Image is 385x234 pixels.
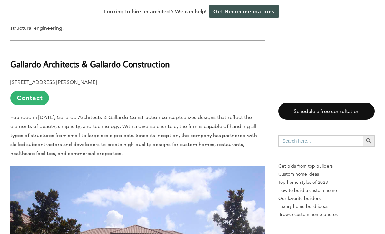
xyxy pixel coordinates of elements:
b: Gallardo Architects & Gallardo Construction [10,58,170,70]
a: Our favorite builders [278,194,375,202]
a: Top home styles of 2023 [278,178,375,186]
a: How to build a custom home [278,186,375,194]
a: Get Recommendations [209,5,279,18]
a: Browse custom home photos [278,211,375,219]
input: Search here... [278,135,363,147]
b: [STREET_ADDRESS][PERSON_NAME] [10,79,97,85]
a: Contact [10,91,49,105]
a: Custom home ideas [278,170,375,178]
span: Founded in [DATE], Gallardo Architects & Gallardo Construction conceptualizes designs that reflec... [10,114,257,156]
p: Get bids from top builders [278,162,375,170]
a: Luxury home build ideas [278,202,375,211]
a: Schedule a free consultation [278,103,375,120]
svg: Search [365,137,372,145]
